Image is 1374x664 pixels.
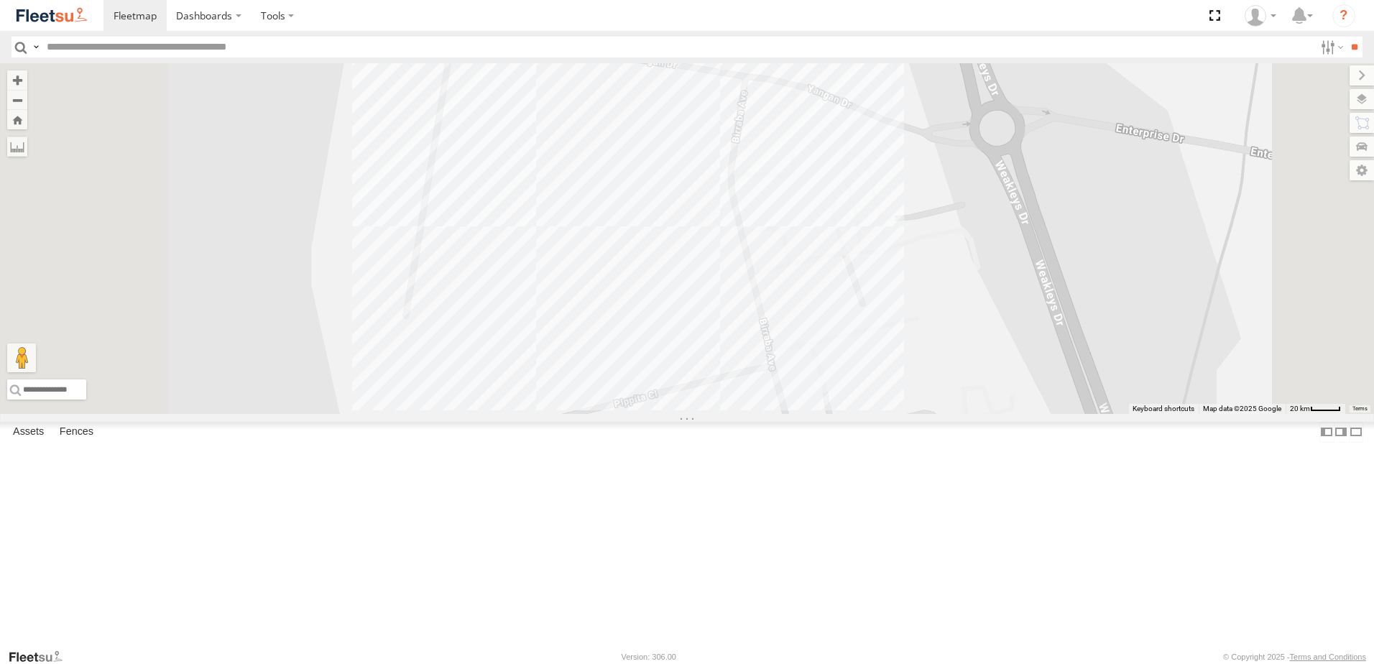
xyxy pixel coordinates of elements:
[1334,422,1348,443] label: Dock Summary Table to the Right
[7,137,27,157] label: Measure
[1319,422,1334,443] label: Dock Summary Table to the Left
[1315,37,1346,57] label: Search Filter Options
[6,422,51,442] label: Assets
[622,653,676,661] div: Version: 306.00
[1349,422,1363,443] label: Hide Summary Table
[1133,404,1194,414] button: Keyboard shortcuts
[1290,405,1310,412] span: 20 km
[1223,653,1366,661] div: © Copyright 2025 -
[1290,653,1366,661] a: Terms and Conditions
[1350,160,1374,180] label: Map Settings
[8,650,74,664] a: Visit our Website
[1203,405,1281,412] span: Map data ©2025 Google
[7,70,27,90] button: Zoom in
[1332,4,1355,27] i: ?
[14,6,89,25] img: fleetsu-logo-horizontal.svg
[52,422,101,442] label: Fences
[1240,5,1281,27] div: James Cullen
[1286,404,1345,414] button: Map Scale: 20 km per 39 pixels
[30,37,42,57] label: Search Query
[7,110,27,129] button: Zoom Home
[7,343,36,372] button: Drag Pegman onto the map to open Street View
[1352,406,1368,412] a: Terms (opens in new tab)
[7,90,27,110] button: Zoom out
